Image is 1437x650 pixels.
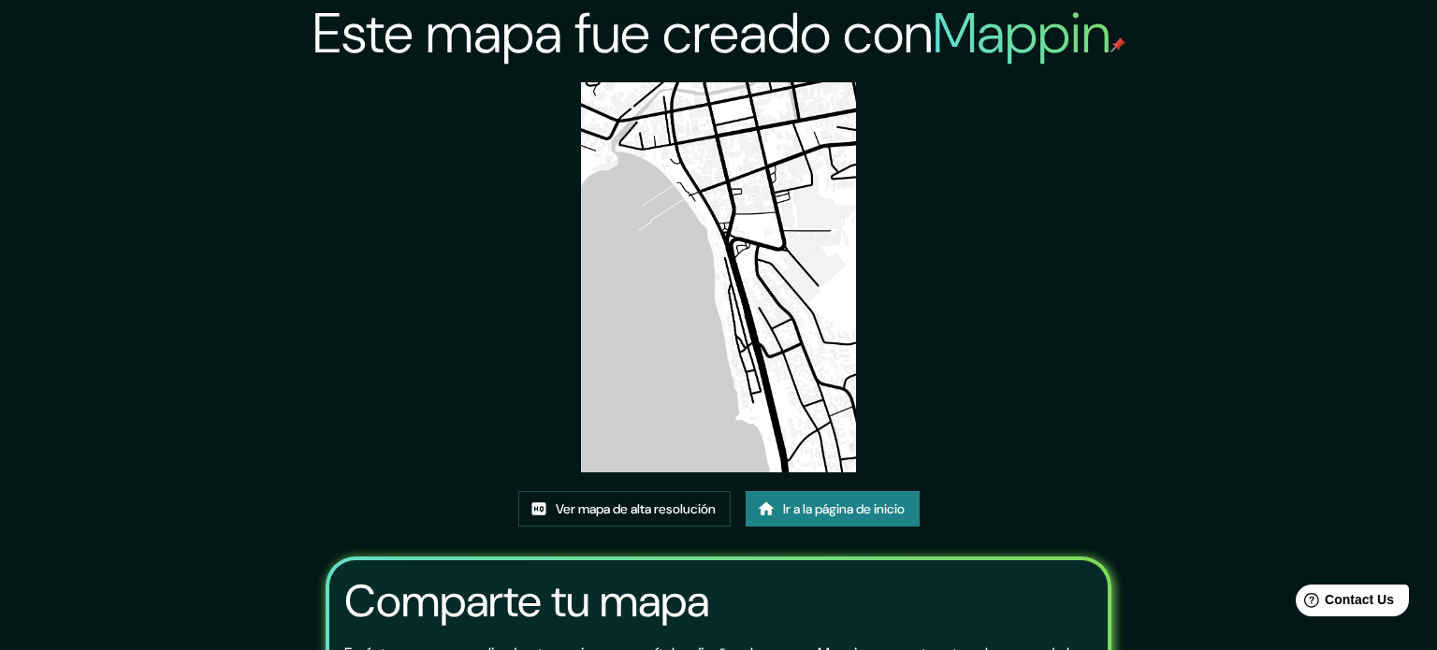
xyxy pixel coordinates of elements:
img: created-map [581,82,857,472]
iframe: Help widget launcher [1270,577,1416,629]
a: Ver mapa de alta resolución [518,491,731,527]
font: Comparte tu mapa [344,571,709,630]
img: pin de mapeo [1110,37,1125,52]
font: Ir a la página de inicio [783,500,905,517]
font: Ver mapa de alta resolución [556,500,716,517]
a: Ir a la página de inicio [746,491,920,527]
